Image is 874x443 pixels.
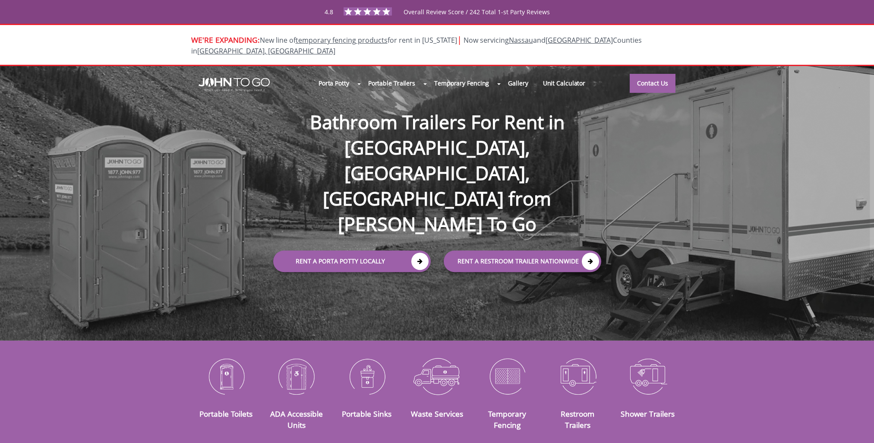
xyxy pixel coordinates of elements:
[191,35,642,56] span: Now servicing and Counties in
[501,74,535,92] a: Gallery
[536,74,593,92] a: Unit Calculator
[197,46,335,56] a: [GEOGRAPHIC_DATA], [GEOGRAPHIC_DATA]
[296,35,388,45] a: temporary fencing products
[630,74,675,93] a: Contact Us
[408,354,466,399] img: Waste-Services-icon_N.png
[311,74,357,92] a: Porta Potty
[488,408,526,430] a: Temporary Fencing
[621,408,675,419] a: Shower Trailers
[199,408,252,419] a: Portable Toilets
[270,408,323,430] a: ADA Accessible Units
[404,8,550,33] span: Overall Review Score / 242 Total 1-st Party Reviews
[561,408,594,430] a: Restroom Trailers
[325,8,333,16] span: 4.8
[361,74,423,92] a: Portable Trailers
[342,408,391,419] a: Portable Sinks
[199,78,270,92] img: JOHN to go
[191,35,260,45] span: WE'RE EXPANDING:
[427,74,496,92] a: Temporary Fencing
[619,354,677,399] img: Shower-Trailers-icon_N.png
[273,250,431,272] a: Rent a Porta Potty Locally
[509,35,533,45] a: Nassau
[198,354,255,399] img: Portable-Toilets-icon_N.png
[338,354,395,399] img: Portable-Sinks-icon_N.png
[549,354,606,399] img: Restroom-Trailers-icon_N.png
[191,35,642,56] span: New line of for rent in [US_STATE]
[411,408,463,419] a: Waste Services
[479,354,536,399] img: Temporary-Fencing-cion_N.png
[457,34,462,45] span: |
[546,35,613,45] a: [GEOGRAPHIC_DATA]
[444,250,601,272] a: rent a RESTROOM TRAILER Nationwide
[268,354,325,399] img: ADA-Accessible-Units-icon_N.png
[265,82,610,237] h1: Bathroom Trailers For Rent in [GEOGRAPHIC_DATA], [GEOGRAPHIC_DATA], [GEOGRAPHIC_DATA] from [PERSO...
